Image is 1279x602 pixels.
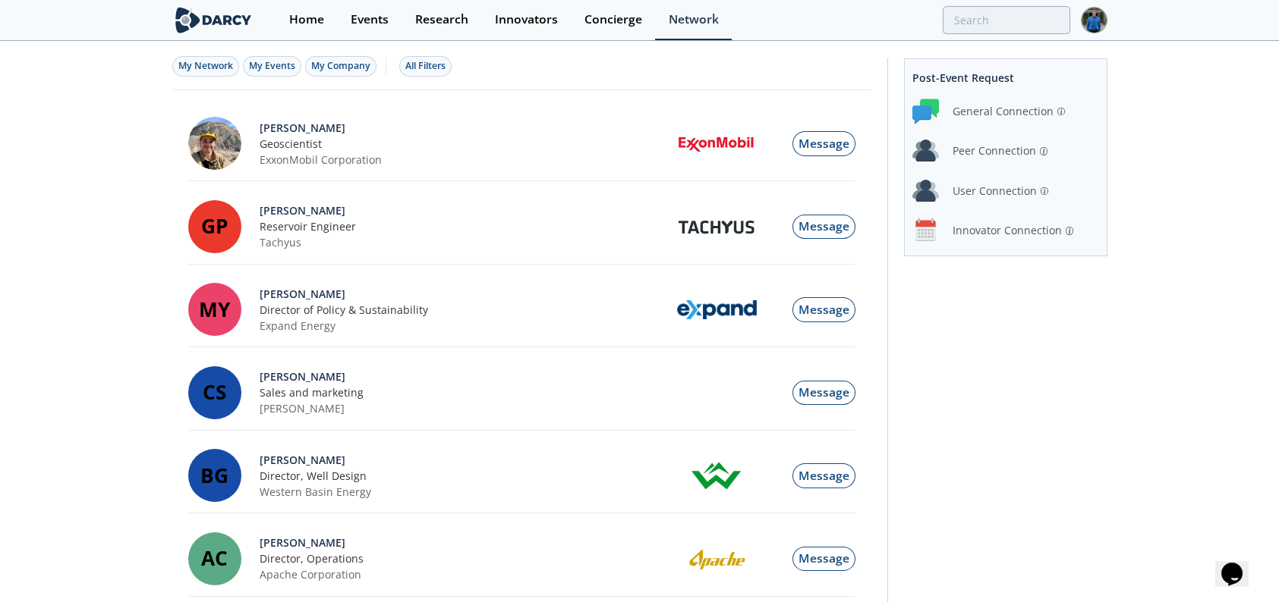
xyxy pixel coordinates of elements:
[799,550,849,566] span: Message
[260,535,664,550] div: View Profile
[792,381,855,406] button: Message
[677,216,757,238] img: Tachyus
[688,457,745,494] img: Western Basin Energy
[799,135,849,152] span: Message
[415,14,468,26] div: Research
[1215,541,1264,587] iframe: chat widget
[792,131,855,156] button: Message
[188,283,241,336] div: MY
[243,56,301,77] button: My Events
[677,300,757,320] img: Expand Energy
[188,449,241,502] div: BG
[351,14,389,26] div: Events
[1057,108,1066,116] img: information.svg
[188,200,241,253] div: GP
[260,400,664,416] div: [PERSON_NAME]
[664,216,770,238] a: Tachyus
[792,463,855,488] button: Message
[260,368,664,384] div: View Profile
[260,218,664,234] div: Reservoir Engineer
[669,14,719,26] div: Network
[1041,187,1049,196] img: information.svg
[260,286,664,302] div: View Profile
[188,366,241,419] div: CS
[792,215,855,240] button: Message
[260,550,664,566] div: Director, Operations
[1081,7,1107,33] img: Profile
[289,14,324,26] div: Home
[584,14,642,26] div: Concierge
[260,468,664,484] div: Director, Well Design
[953,103,1054,119] div: General Connection
[792,297,855,322] button: Message
[912,64,1098,91] div: Post-Event Request
[399,56,452,77] button: All Filters
[178,59,233,72] span: My Network
[260,120,664,136] div: View Profile
[260,302,664,318] div: Director of Policy & Sustainability
[172,7,255,33] img: logo-wide.svg
[953,143,1036,158] div: Peer Connection
[260,384,664,400] div: Sales and marketing
[953,183,1037,199] div: User Connection
[1066,227,1074,235] img: information.svg
[260,566,664,582] div: Apache Corporation
[677,134,757,152] img: ExxonMobil Corporation
[305,56,376,77] button: My Company
[495,14,558,26] div: Innovators
[260,318,664,334] div: Expand Energy
[799,218,849,234] span: Message
[260,452,664,468] div: View Profile
[792,547,855,572] button: Message
[799,467,849,484] span: Message
[260,484,664,500] div: Western Basin Energy
[260,152,664,168] div: ExxonMobil Corporation
[799,301,849,318] span: Message
[688,547,746,571] img: Apache Corporation
[1040,147,1048,155] img: information.svg
[260,136,664,152] div: Geoscientist
[953,222,1062,238] div: Innovator Connection
[260,202,664,218] div: View Profile
[172,56,239,77] button: My Network
[260,234,301,250] a: Tachyus
[188,532,241,585] div: AC
[311,59,370,72] span: My Company
[188,117,241,170] img: lVGaAaBKRQSTqOBe0DHg
[799,384,849,400] span: Message
[249,59,295,72] span: My Events
[943,6,1070,34] input: Advanced Search
[405,59,446,73] div: All Filters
